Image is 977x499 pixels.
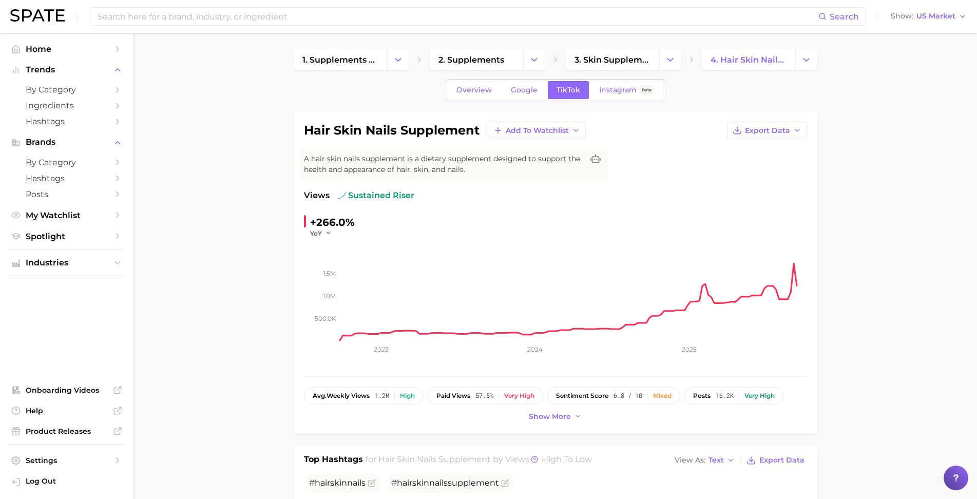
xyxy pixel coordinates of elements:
span: Log Out [26,476,117,486]
span: Google [511,86,538,94]
span: Overview [456,86,492,94]
a: 4. hair skin nails supplement [702,49,795,70]
button: Flag as miscategorized or irrelevant [368,479,376,487]
a: Spotlight [8,228,125,244]
button: Trends [8,62,125,78]
span: Industries [26,258,108,267]
span: Export Data [759,456,804,465]
tspan: 1.0m [323,292,336,299]
span: posts [693,392,711,399]
div: +266.0% [310,214,355,231]
tspan: 2024 [527,346,542,353]
button: avg.weekly views1.2mHigh [304,387,424,405]
abbr: average [313,392,327,399]
span: Export Data [745,126,790,135]
button: paid views57.5%Very high [428,387,543,405]
span: Add to Watchlist [506,126,569,135]
span: nails [429,478,448,488]
button: Flag as miscategorized or irrelevant [501,479,509,487]
span: paid views [436,392,470,399]
span: Show [891,13,913,19]
h1: hair skin nails supplement [304,124,480,137]
span: Instagram [599,86,637,94]
a: by Category [8,82,125,98]
span: Hashtags [26,117,108,126]
span: Ingredients [26,101,108,110]
span: high to low [542,454,592,464]
span: Text [708,457,724,463]
span: 2. supplements [438,55,504,65]
button: Show more [526,410,585,424]
tspan: 1.5m [323,269,336,277]
a: Log out. Currently logged in with e-mail alyssa@spate.nyc. [8,473,125,491]
input: Search here for a brand, industry, or ingredient [97,8,818,25]
button: ShowUS Market [888,10,969,23]
span: Search [830,12,859,22]
button: sentiment score6.8 / 10Mixed [547,387,680,405]
span: TikTok [557,86,580,94]
span: Product Releases [26,427,108,436]
span: # [309,478,366,488]
span: 1.2m [375,392,389,399]
span: Show more [529,412,571,421]
a: Hashtags [8,170,125,186]
span: supplement [448,478,499,488]
a: Home [8,41,125,57]
span: 3. skin supplements [574,55,650,65]
a: Product Releases [8,424,125,439]
tspan: 2025 [681,346,696,353]
tspan: 500.0k [315,314,336,322]
span: skin [412,478,429,488]
span: Posts [26,189,108,199]
a: 3. skin supplements [566,49,659,70]
button: YoY [310,229,332,238]
span: 4. hair skin nails supplement [711,55,787,65]
span: 6.8 / 10 [614,392,642,399]
span: A hair skin nails supplement is a dietary supplement designed to support the health and appearanc... [304,153,583,175]
span: Hashtags [26,174,108,183]
button: Change Category [523,49,545,70]
span: Views [304,189,330,202]
span: My Watchlist [26,210,108,220]
span: hair skin nails supplement [378,454,491,464]
span: US Market [916,13,955,19]
button: Change Category [795,49,817,70]
span: Spotlight [26,232,108,241]
div: High [400,392,415,399]
tspan: 2023 [373,346,388,353]
span: hair [397,478,412,488]
div: Very high [744,392,775,399]
span: skin [330,478,347,488]
a: Settings [8,453,125,468]
img: SPATE [10,9,65,22]
span: Trends [26,65,108,74]
span: weekly views [313,392,370,399]
span: by Category [26,85,108,94]
img: sustained riser [338,191,346,200]
div: Mixed [653,392,672,399]
span: 57.5% [475,392,493,399]
a: by Category [8,155,125,170]
button: Export Data [744,453,807,468]
button: View AsText [672,454,738,467]
a: Ingredients [8,98,125,113]
a: Overview [448,81,501,99]
span: 16.2k [716,392,734,399]
span: Settings [26,456,108,465]
a: Onboarding Videos [8,382,125,398]
span: Help [26,406,108,415]
a: Help [8,403,125,418]
a: TikTok [548,81,589,99]
a: Hashtags [8,113,125,129]
button: Change Category [659,49,681,70]
button: Industries [8,255,125,271]
span: nails [347,478,366,488]
span: Brands [26,138,108,147]
span: YoY [310,229,322,238]
button: Change Category [387,49,409,70]
button: Export Data [727,122,807,139]
a: My Watchlist [8,207,125,223]
span: Beta [642,86,652,94]
a: Posts [8,186,125,202]
span: Onboarding Videos [26,386,108,395]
